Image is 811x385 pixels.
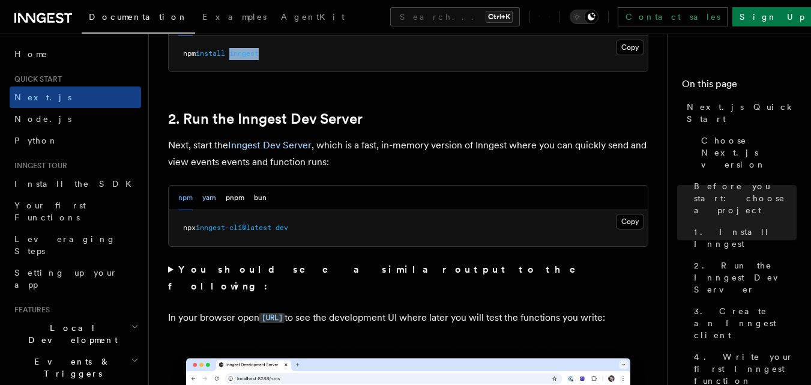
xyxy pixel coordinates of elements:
[14,268,118,290] span: Setting up your app
[183,223,196,232] span: npx
[570,10,598,24] button: Toggle dark mode
[10,86,141,108] a: Next.js
[226,186,244,210] button: pnpm
[10,317,141,351] button: Local Development
[14,136,58,145] span: Python
[10,228,141,262] a: Leveraging Steps
[259,312,285,323] a: [URL]
[196,223,271,232] span: inngest-cli@latest
[10,262,141,296] a: Setting up your app
[10,351,141,384] button: Events & Triggers
[696,130,797,175] a: Choose Next.js version
[168,264,592,292] strong: You should see a similar output to the following:
[276,223,288,232] span: dev
[274,4,352,32] a: AgentKit
[229,49,259,58] span: inngest
[10,108,141,130] a: Node.js
[694,259,797,296] span: 2. Run the Inngest Dev Server
[390,7,520,26] button: Search...Ctrl+K
[82,4,195,34] a: Documentation
[259,313,285,323] code: [URL]
[10,161,67,171] span: Inngest tour
[10,43,141,65] a: Home
[694,226,797,250] span: 1. Install Inngest
[687,101,797,125] span: Next.js Quick Start
[14,179,139,189] span: Install the SDK
[10,322,131,346] span: Local Development
[89,12,188,22] span: Documentation
[10,130,141,151] a: Python
[178,186,193,210] button: npm
[281,12,345,22] span: AgentKit
[682,96,797,130] a: Next.js Quick Start
[616,40,644,55] button: Copy
[196,49,225,58] span: install
[14,234,116,256] span: Leveraging Steps
[168,309,648,327] p: In your browser open to see the development UI where later you will test the functions you write:
[14,92,71,102] span: Next.js
[183,49,196,58] span: npm
[689,221,797,255] a: 1. Install Inngest
[10,356,131,380] span: Events & Triggers
[618,7,728,26] a: Contact sales
[689,300,797,346] a: 3. Create an Inngest client
[10,74,62,84] span: Quick start
[195,4,274,32] a: Examples
[168,111,363,127] a: 2. Run the Inngest Dev Server
[10,173,141,195] a: Install the SDK
[254,186,267,210] button: bun
[14,201,86,222] span: Your first Functions
[694,305,797,341] span: 3. Create an Inngest client
[202,186,216,210] button: yarn
[689,255,797,300] a: 2. Run the Inngest Dev Server
[486,11,513,23] kbd: Ctrl+K
[10,195,141,228] a: Your first Functions
[616,214,644,229] button: Copy
[682,77,797,96] h4: On this page
[10,305,50,315] span: Features
[701,135,797,171] span: Choose Next.js version
[228,139,312,151] a: Inngest Dev Server
[168,261,648,295] summary: You should see a similar output to the following:
[694,180,797,216] span: Before you start: choose a project
[14,114,71,124] span: Node.js
[202,12,267,22] span: Examples
[689,175,797,221] a: Before you start: choose a project
[14,48,48,60] span: Home
[168,137,648,171] p: Next, start the , which is a fast, in-memory version of Inngest where you can quickly send and vi...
